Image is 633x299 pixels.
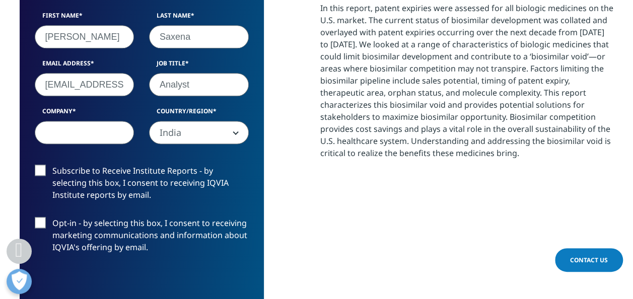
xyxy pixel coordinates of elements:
[35,107,134,121] label: Company
[150,121,248,144] span: India
[35,217,249,259] label: Opt-in - by selecting this box, I consent to receiving marketing communications and information a...
[35,165,249,206] label: Subscribe to Receive Institute Reports - by selecting this box, I consent to receiving IQVIA Inst...
[35,59,134,73] label: Email Address
[149,121,249,144] span: India
[149,59,249,73] label: Job Title
[555,248,623,272] a: Contact Us
[7,269,32,294] button: Open Preferences
[570,256,608,264] span: Contact Us
[320,2,614,167] p: In this report, patent expiries were assessed for all biologic medicines on the U.S. market. The ...
[149,107,249,121] label: Country/Region
[149,11,249,25] label: Last Name
[35,11,134,25] label: First Name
